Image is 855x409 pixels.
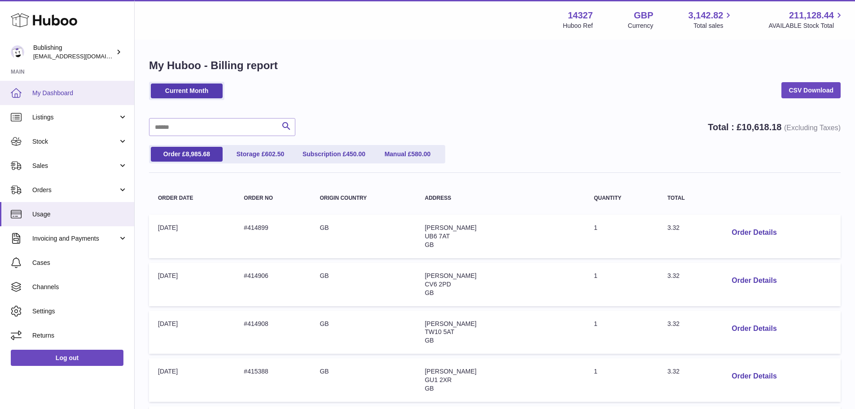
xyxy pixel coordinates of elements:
span: (Excluding Taxes) [784,124,841,132]
th: Quantity [585,186,658,210]
td: #414908 [235,311,311,354]
span: UB6 7AT [425,233,450,240]
td: GB [311,215,416,258]
span: GB [425,241,434,248]
strong: 14327 [568,9,593,22]
span: Sales [32,162,118,170]
span: 602.50 [265,150,284,158]
td: #415388 [235,358,311,402]
a: Order £8,985.68 [151,147,223,162]
span: GB [425,289,434,296]
td: [DATE] [149,263,235,306]
span: Settings [32,307,127,316]
span: Orders [32,186,118,194]
button: Order Details [724,272,784,290]
span: Stock [32,137,118,146]
div: Huboo Ref [563,22,593,30]
td: [DATE] [149,215,235,258]
span: 10,618.18 [741,122,781,132]
span: GU1 2XR [425,376,452,383]
th: Total [658,186,715,210]
a: Manual £580.00 [372,147,443,162]
span: 450.00 [346,150,365,158]
button: Order Details [724,224,784,242]
th: Origin Country [311,186,416,210]
div: Bublishing [33,44,114,61]
span: Cases [32,259,127,267]
td: [DATE] [149,358,235,402]
button: Order Details [724,320,784,338]
strong: GBP [634,9,653,22]
span: 211,128.44 [789,9,834,22]
span: Listings [32,113,118,122]
span: [PERSON_NAME] [425,320,476,327]
button: Order Details [724,367,784,386]
span: 3.32 [667,320,680,327]
span: AVAILABLE Stock Total [768,22,844,30]
h1: My Huboo - Billing report [149,58,841,73]
div: Currency [628,22,653,30]
span: 8,985.68 [186,150,210,158]
img: internalAdmin-14327@internal.huboo.com [11,45,24,59]
a: 3,142.82 Total sales [688,9,734,30]
a: Subscription £450.00 [298,147,370,162]
span: My Dashboard [32,89,127,97]
a: Current Month [151,84,223,98]
span: TW10 5AT [425,328,454,335]
a: Log out [11,350,123,366]
td: 1 [585,215,658,258]
a: CSV Download [781,82,841,98]
td: 1 [585,311,658,354]
td: GB [311,358,416,402]
th: Order no [235,186,311,210]
span: Usage [32,210,127,219]
span: 3,142.82 [688,9,723,22]
a: 211,128.44 AVAILABLE Stock Total [768,9,844,30]
td: 1 [585,263,658,306]
span: Channels [32,283,127,291]
span: Returns [32,331,127,340]
span: [PERSON_NAME] [425,272,476,279]
td: 1 [585,358,658,402]
span: GB [425,337,434,344]
td: [DATE] [149,311,235,354]
strong: Total : £ [708,122,841,132]
span: Invoicing and Payments [32,234,118,243]
span: Total sales [693,22,733,30]
td: #414899 [235,215,311,258]
a: Storage £602.50 [224,147,296,162]
span: [EMAIL_ADDRESS][DOMAIN_NAME] [33,53,132,60]
span: 580.00 [412,150,431,158]
span: 3.32 [667,272,680,279]
span: [PERSON_NAME] [425,224,476,231]
span: CV6 2PD [425,281,451,288]
td: GB [311,311,416,354]
span: 3.32 [667,224,680,231]
td: GB [311,263,416,306]
th: Address [416,186,585,210]
span: GB [425,385,434,392]
span: [PERSON_NAME] [425,368,476,375]
th: Order Date [149,186,235,210]
td: #414906 [235,263,311,306]
span: 3.32 [667,368,680,375]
